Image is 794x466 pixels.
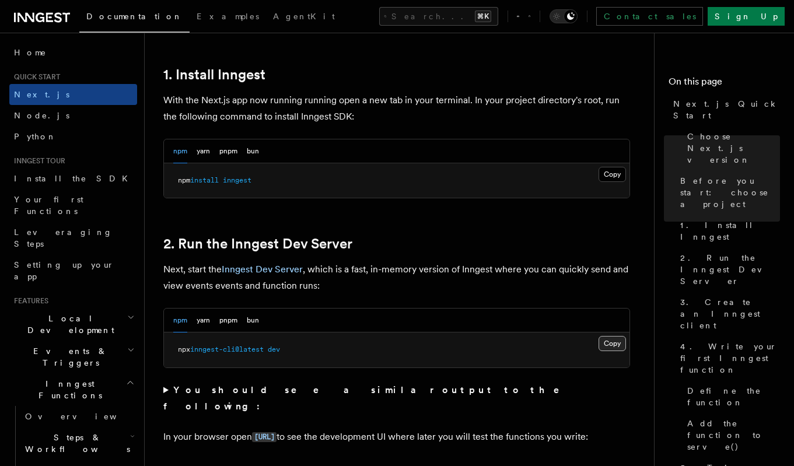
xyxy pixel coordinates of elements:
[222,264,303,275] a: Inngest Dev Server
[163,384,576,412] strong: You should see a similar output to the following:
[14,174,135,183] span: Install the SDK
[9,341,137,373] button: Events & Triggers
[197,12,259,21] span: Examples
[252,431,277,442] a: [URL]
[252,432,277,442] code: [URL]
[223,176,251,184] span: inngest
[475,10,491,22] kbd: ⌘K
[9,254,137,287] a: Setting up your app
[669,93,780,126] a: Next.js Quick Start
[683,380,780,413] a: Define the function
[247,309,259,332] button: bun
[379,7,498,26] button: Search...⌘K
[25,412,145,421] span: Overview
[9,345,127,369] span: Events & Triggers
[708,7,785,26] a: Sign Up
[599,336,626,351] button: Copy
[20,432,130,455] span: Steps & Workflows
[687,418,780,453] span: Add the function to serve()
[197,139,210,163] button: yarn
[9,308,137,341] button: Local Development
[247,139,259,163] button: bun
[680,252,780,287] span: 2. Run the Inngest Dev Server
[9,84,137,105] a: Next.js
[163,429,630,446] p: In your browser open to see the development UI where later you will test the functions you write:
[687,131,780,166] span: Choose Next.js version
[680,341,780,376] span: 4. Write your first Inngest function
[9,126,137,147] a: Python
[680,175,780,210] span: Before you start: choose a project
[178,345,190,353] span: npx
[676,292,780,336] a: 3. Create an Inngest client
[683,413,780,457] a: Add the function to serve()
[9,189,137,222] a: Your first Functions
[673,98,780,121] span: Next.js Quick Start
[14,132,57,141] span: Python
[178,176,190,184] span: npm
[14,90,69,99] span: Next.js
[669,75,780,93] h4: On this page
[550,9,578,23] button: Toggle dark mode
[9,168,137,189] a: Install the SDK
[190,3,266,31] a: Examples
[9,42,137,63] a: Home
[163,261,630,294] p: Next, start the , which is a fast, in-memory version of Inngest where you can quickly send and vi...
[268,345,280,353] span: dev
[163,382,630,415] summary: You should see a similar output to the following:
[79,3,190,33] a: Documentation
[9,373,137,406] button: Inngest Functions
[219,309,237,332] button: pnpm
[599,167,626,182] button: Copy
[273,12,335,21] span: AgentKit
[9,222,137,254] a: Leveraging Steps
[9,72,60,82] span: Quick start
[596,7,703,26] a: Contact sales
[20,406,137,427] a: Overview
[9,296,48,306] span: Features
[680,219,780,243] span: 1. Install Inngest
[680,296,780,331] span: 3. Create an Inngest client
[173,309,187,332] button: npm
[683,126,780,170] a: Choose Next.js version
[14,111,69,120] span: Node.js
[14,195,83,216] span: Your first Functions
[20,427,137,460] button: Steps & Workflows
[163,66,265,83] a: 1. Install Inngest
[676,170,780,215] a: Before you start: choose a project
[676,215,780,247] a: 1. Install Inngest
[266,3,342,31] a: AgentKit
[163,236,352,252] a: 2. Run the Inngest Dev Server
[219,139,237,163] button: pnpm
[190,345,264,353] span: inngest-cli@latest
[190,176,219,184] span: install
[197,309,210,332] button: yarn
[687,385,780,408] span: Define the function
[14,227,113,248] span: Leveraging Steps
[173,139,187,163] button: npm
[9,156,65,166] span: Inngest tour
[14,260,114,281] span: Setting up your app
[163,92,630,125] p: With the Next.js app now running running open a new tab in your terminal. In your project directo...
[676,336,780,380] a: 4. Write your first Inngest function
[86,12,183,21] span: Documentation
[9,313,127,336] span: Local Development
[9,105,137,126] a: Node.js
[676,247,780,292] a: 2. Run the Inngest Dev Server
[14,47,47,58] span: Home
[9,378,126,401] span: Inngest Functions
